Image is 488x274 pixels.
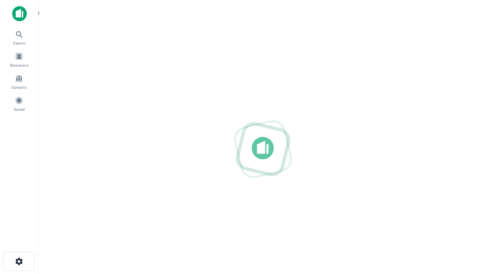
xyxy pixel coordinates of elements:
[14,106,25,112] span: Saved
[2,71,36,92] a: Contacts
[13,40,26,46] span: Search
[11,84,27,90] span: Contacts
[10,62,28,68] span: Borrowers
[2,27,36,48] a: Search
[12,6,27,21] img: capitalize-icon.png
[450,189,488,225] iframe: Chat Widget
[2,49,36,70] a: Borrowers
[2,93,36,114] a: Saved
